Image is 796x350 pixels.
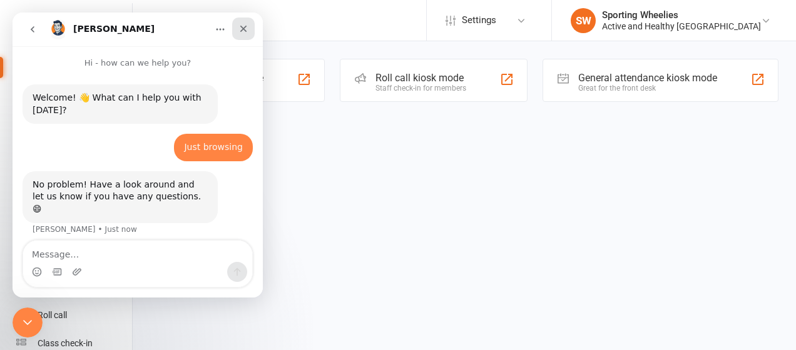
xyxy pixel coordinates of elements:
div: No problem! Have a look around and let us know if you have any questions. 😄 [20,166,195,203]
div: Welcome! 👋 What can I help you with [DATE]? [20,79,195,104]
div: General attendance kiosk mode [578,72,717,84]
iframe: Intercom live chat [13,12,263,297]
button: Gif picker [39,254,49,264]
span: Settings [462,6,496,34]
div: Just browsing [171,129,230,141]
div: Roll call kiosk mode [375,72,466,84]
input: Search... [165,12,426,29]
div: SW [571,8,596,33]
div: Just browsing [161,121,240,149]
div: Class check-in [38,338,93,348]
button: Upload attachment [59,254,69,264]
button: Send a message… [215,249,235,269]
div: Sporting Wheelies [602,9,761,21]
div: Sporting says… [10,121,240,159]
div: Staff check-in for members [375,84,466,92]
div: Roll call [38,310,67,320]
div: No problem! Have a look around and let us know if you have any questions. 😄[PERSON_NAME] • Just now [10,159,205,211]
a: Roll call [16,301,132,329]
iframe: Intercom live chat [13,307,43,337]
div: Active and Healthy [GEOGRAPHIC_DATA] [602,21,761,32]
textarea: Message… [11,228,240,249]
button: Emoji picker [19,254,29,264]
div: Great for the front desk [578,84,717,92]
div: Toby says… [10,159,240,238]
div: [PERSON_NAME] • Just now [20,213,125,221]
